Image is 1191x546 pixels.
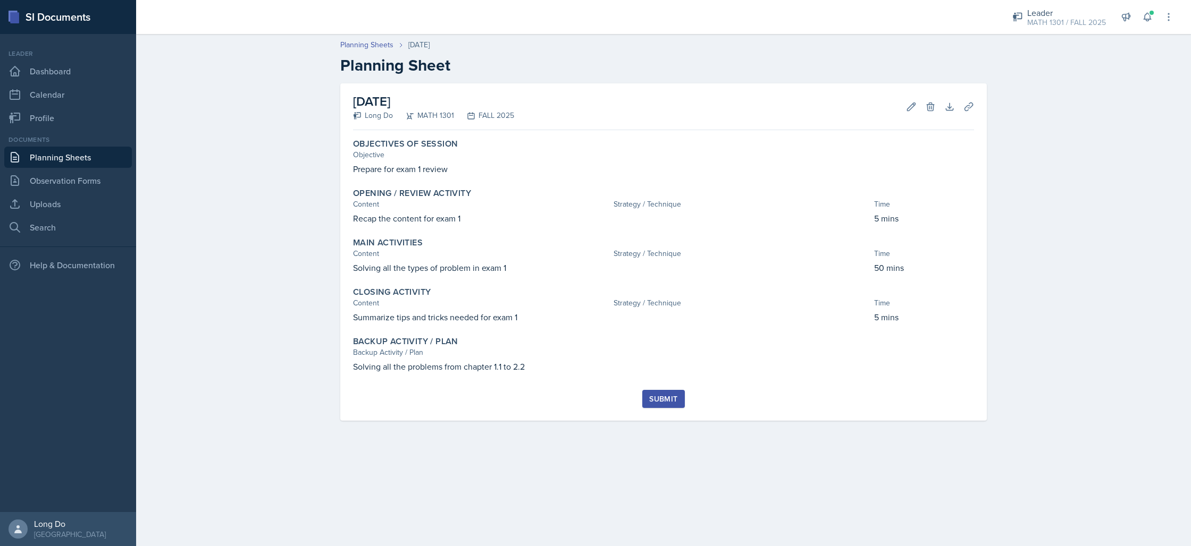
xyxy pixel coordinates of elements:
[353,336,458,347] label: Backup Activity / Plan
[4,170,132,191] a: Observation Forms
[340,56,987,75] h2: Planning Sheet
[649,395,677,403] div: Submit
[1027,6,1106,19] div: Leader
[4,49,132,58] div: Leader
[353,163,974,175] p: Prepare for exam 1 review
[874,212,974,225] p: 5 mins
[353,212,609,225] p: Recap the content for exam 1
[353,92,514,111] h2: [DATE]
[34,518,106,529] div: Long Do
[614,297,870,309] div: Strategy / Technique
[393,110,454,121] div: MATH 1301
[4,254,132,276] div: Help & Documentation
[4,107,132,129] a: Profile
[353,347,974,358] div: Backup Activity / Plan
[4,135,132,144] div: Documents
[642,390,684,408] button: Submit
[353,110,393,121] div: Long Do
[4,217,132,238] a: Search
[408,39,430,50] div: [DATE]
[874,311,974,323] p: 5 mins
[454,110,514,121] div: FALL 2025
[614,248,870,259] div: Strategy / Technique
[4,84,132,105] a: Calendar
[4,193,132,215] a: Uploads
[353,287,431,297] label: Closing Activity
[340,39,393,50] a: Planning Sheets
[353,199,609,210] div: Content
[353,311,609,323] p: Summarize tips and tricks needed for exam 1
[614,199,870,210] div: Strategy / Technique
[353,261,609,274] p: Solving all the types of problem in exam 1
[874,199,974,210] div: Time
[353,149,974,160] div: Objective
[4,61,132,82] a: Dashboard
[353,139,458,149] label: Objectives of Session
[4,147,132,168] a: Planning Sheets
[1027,17,1106,28] div: MATH 1301 / FALL 2025
[874,261,974,274] p: 50 mins
[874,297,974,309] div: Time
[353,360,974,373] p: Solving all the problems from chapter 1.1 to 2.2
[353,297,609,309] div: Content
[874,248,974,259] div: Time
[34,529,106,540] div: [GEOGRAPHIC_DATA]
[353,248,609,259] div: Content
[353,188,471,199] label: Opening / Review Activity
[353,237,423,248] label: Main Activities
